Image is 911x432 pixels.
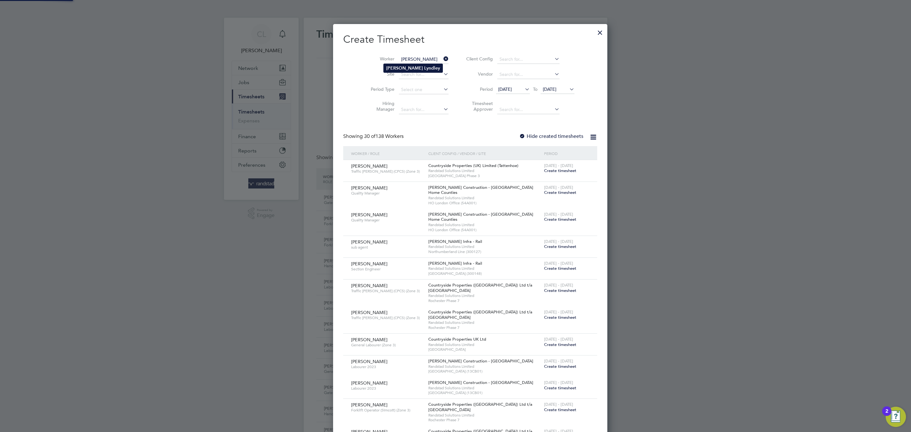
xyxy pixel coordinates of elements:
b: Lyndley [424,65,440,71]
span: [PERSON_NAME] [351,337,387,343]
span: [DATE] [543,86,556,92]
span: [PERSON_NAME] [351,359,387,364]
span: Create timesheet [544,364,576,369]
span: Create timesheet [544,385,576,391]
span: Countryside Properties UK Ltd [428,336,486,342]
label: Client Config [464,56,493,62]
label: Period [464,86,493,92]
span: Randstad Solutions Limited [428,266,541,271]
span: Quality Manager [351,218,424,223]
label: Hide created timesheets [519,133,583,139]
span: Randstad Solutions Limited [428,293,541,298]
span: [GEOGRAPHIC_DATA] (13CB01) [428,369,541,374]
span: Randstad Solutions Limited [428,413,541,418]
span: 30 of [364,133,375,139]
div: Showing [343,133,405,140]
span: [PERSON_NAME] [351,283,387,288]
button: Open Resource Center, 2 new notifications [886,407,906,427]
span: Create timesheet [544,190,576,195]
span: [DATE] - [DATE] [544,402,573,407]
span: [PERSON_NAME] [351,185,387,191]
span: [PERSON_NAME] Infra - Rail [428,261,482,266]
label: Hiring Manager [366,101,394,112]
input: Search for... [399,55,449,64]
span: HO London Office (54A001) [428,227,541,232]
span: [DATE] - [DATE] [544,239,573,244]
span: [PERSON_NAME] Construction - [GEOGRAPHIC_DATA] [428,380,533,385]
span: Randstad Solutions Limited [428,244,541,249]
span: [DATE] - [DATE] [544,163,573,168]
span: HO London Office (54A001) [428,201,541,206]
label: Worker [366,56,394,62]
label: Site [366,71,394,77]
span: Forklift Operator (Simcott) (Zone 3) [351,408,424,413]
span: Rochester Phase 7 [428,298,541,303]
input: Search for... [497,70,560,79]
input: Search for... [497,105,560,114]
span: [PERSON_NAME] [351,163,387,169]
span: Countryside Properties ([GEOGRAPHIC_DATA]) Ltd t/a [GEOGRAPHIC_DATA] [428,309,532,320]
span: [DATE] - [DATE] [544,261,573,266]
span: Create timesheet [544,266,576,271]
span: Section Engineer [351,267,424,272]
div: Period [542,146,591,161]
span: Countryside Properties ([GEOGRAPHIC_DATA]) Ltd t/a [GEOGRAPHIC_DATA] [428,402,532,412]
span: [PERSON_NAME] [351,239,387,245]
span: sub agent [351,245,424,250]
span: Randstad Solutions Limited [428,364,541,369]
span: [GEOGRAPHIC_DATA] [428,347,541,352]
span: [GEOGRAPHIC_DATA] (13CB01) [428,390,541,395]
span: [DATE] - [DATE] [544,336,573,342]
span: [PERSON_NAME] [351,212,387,218]
span: Rochester Phase 7 [428,325,541,330]
span: [PERSON_NAME] Construction - [GEOGRAPHIC_DATA] Home Counties [428,185,533,195]
span: Traffic [PERSON_NAME] (CPCS) (Zone 3) [351,288,424,293]
div: 2 [885,411,888,419]
span: Randstad Solutions Limited [428,195,541,201]
span: [DATE] - [DATE] [544,212,573,217]
label: Vendor [464,71,493,77]
input: Search for... [399,105,449,114]
span: Rochester Phase 7 [428,417,541,423]
span: [PERSON_NAME] [351,402,387,408]
span: Traffic [PERSON_NAME] (CPCS) (Zone 3) [351,315,424,320]
span: General Labourer (Zone 3) [351,343,424,348]
span: [DATE] - [DATE] [544,282,573,288]
span: Create timesheet [544,342,576,347]
span: Create timesheet [544,217,576,222]
span: Northumberland Line (300127) [428,249,541,254]
span: Randstad Solutions Limited [428,342,541,347]
div: Client Config / Vendor / Site [427,146,542,161]
span: Create timesheet [544,315,576,320]
input: Select one [399,85,449,94]
label: Timesheet Approver [464,101,493,112]
span: Labourer 2023 [351,364,424,369]
span: 138 Workers [364,133,404,139]
span: [PERSON_NAME] [351,310,387,315]
span: [PERSON_NAME] [351,261,387,267]
span: Countryside Properties ([GEOGRAPHIC_DATA]) Ltd t/a [GEOGRAPHIC_DATA] [428,282,532,293]
span: Traffic [PERSON_NAME] (CPCS) (Zone 3) [351,169,424,174]
span: [PERSON_NAME] Construction - [GEOGRAPHIC_DATA] [428,358,533,364]
label: Period Type [366,86,394,92]
span: Randstad Solutions Limited [428,386,541,391]
h2: Create Timesheet [343,33,597,46]
span: [GEOGRAPHIC_DATA] (300148) [428,271,541,276]
span: [GEOGRAPHIC_DATA] Phase 3 [428,173,541,178]
span: [DATE] - [DATE] [544,358,573,364]
span: [DATE] - [DATE] [544,380,573,385]
span: Create timesheet [544,288,576,293]
div: Worker / Role [350,146,427,161]
input: Search for... [497,55,560,64]
span: Create timesheet [544,244,576,249]
span: To [531,85,539,93]
span: Create timesheet [544,407,576,412]
span: [DATE] [498,86,512,92]
b: [PERSON_NAME] [386,65,423,71]
span: Randstad Solutions Limited [428,168,541,173]
span: Quality Manager [351,191,424,196]
span: Randstad Solutions Limited [428,222,541,227]
span: [PERSON_NAME] [351,380,387,386]
span: [DATE] - [DATE] [544,309,573,315]
span: Labourer 2023 [351,386,424,391]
